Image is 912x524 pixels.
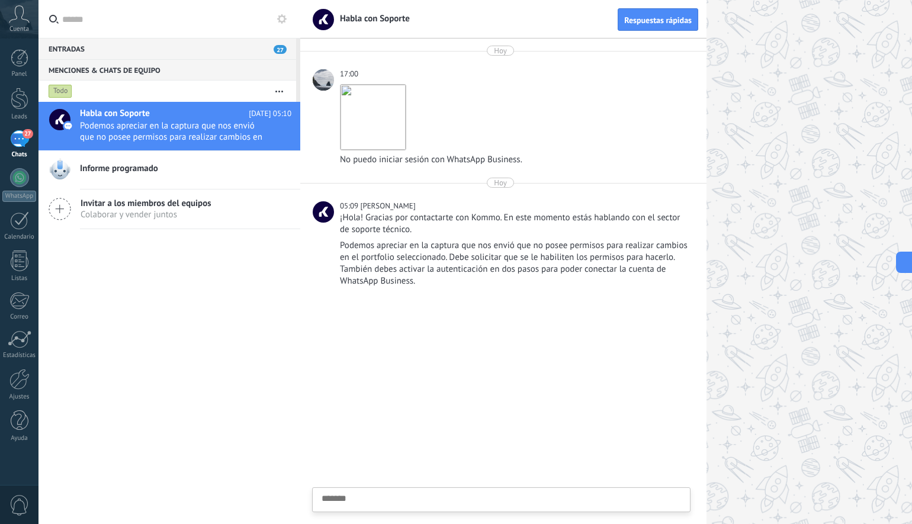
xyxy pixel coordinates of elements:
div: Todo [49,84,72,98]
div: Entradas [38,38,296,59]
span: Podemos apreciar en la captura que nos envió que no posee permisos para realizar cambios en el po... [80,120,269,143]
div: Hoy [494,46,507,56]
span: Colaborar y vender juntos [81,209,211,220]
span: Hotel Suites Kino [313,69,334,91]
div: Hoy [494,178,507,188]
div: No puedo iniciar sesión con WhatsApp Business. [340,154,688,166]
div: 17:00 [340,68,360,80]
div: Chats [2,151,37,159]
a: Informe programado [38,151,300,189]
div: WhatsApp [2,191,36,202]
div: ¡Hola! Gracias por contactarte con Kommo. En este momento estás hablando con el sector de soporte... [340,212,688,236]
div: Calendario [2,233,37,241]
span: 27 [23,129,33,139]
div: Menciones & Chats de equipo [38,59,296,81]
img: c10ff31d-e5fe-4d13-a9bb-a96d109a7624 [341,85,406,150]
span: Invitar a los miembros del equipos [81,198,211,209]
div: Leads [2,113,37,121]
span: Christian S. [313,201,334,223]
span: Cuenta [9,25,29,33]
span: Habla con Soporte [333,13,410,24]
div: Podemos apreciar en la captura que nos envió que no posee permisos para realizar cambios en el po... [340,240,688,287]
div: Panel [2,70,37,78]
div: Listas [2,275,37,282]
a: Habla con Soporte [DATE] 05:10 Podemos apreciar en la captura que nos envió que no posee permisos... [38,102,300,150]
div: Correo [2,313,37,321]
span: 27 [274,45,287,54]
span: Christian S. [360,201,415,211]
div: Estadísticas [2,352,37,359]
span: Habla con Soporte [80,108,150,120]
div: 05:09 [340,200,360,212]
div: Ajustes [2,393,37,401]
div: Ayuda [2,435,37,442]
span: Informe programado [80,163,158,175]
span: [DATE] 05:10 [249,108,291,120]
span: Respuestas rápidas [624,16,692,24]
button: Respuestas rápidas [618,8,698,31]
